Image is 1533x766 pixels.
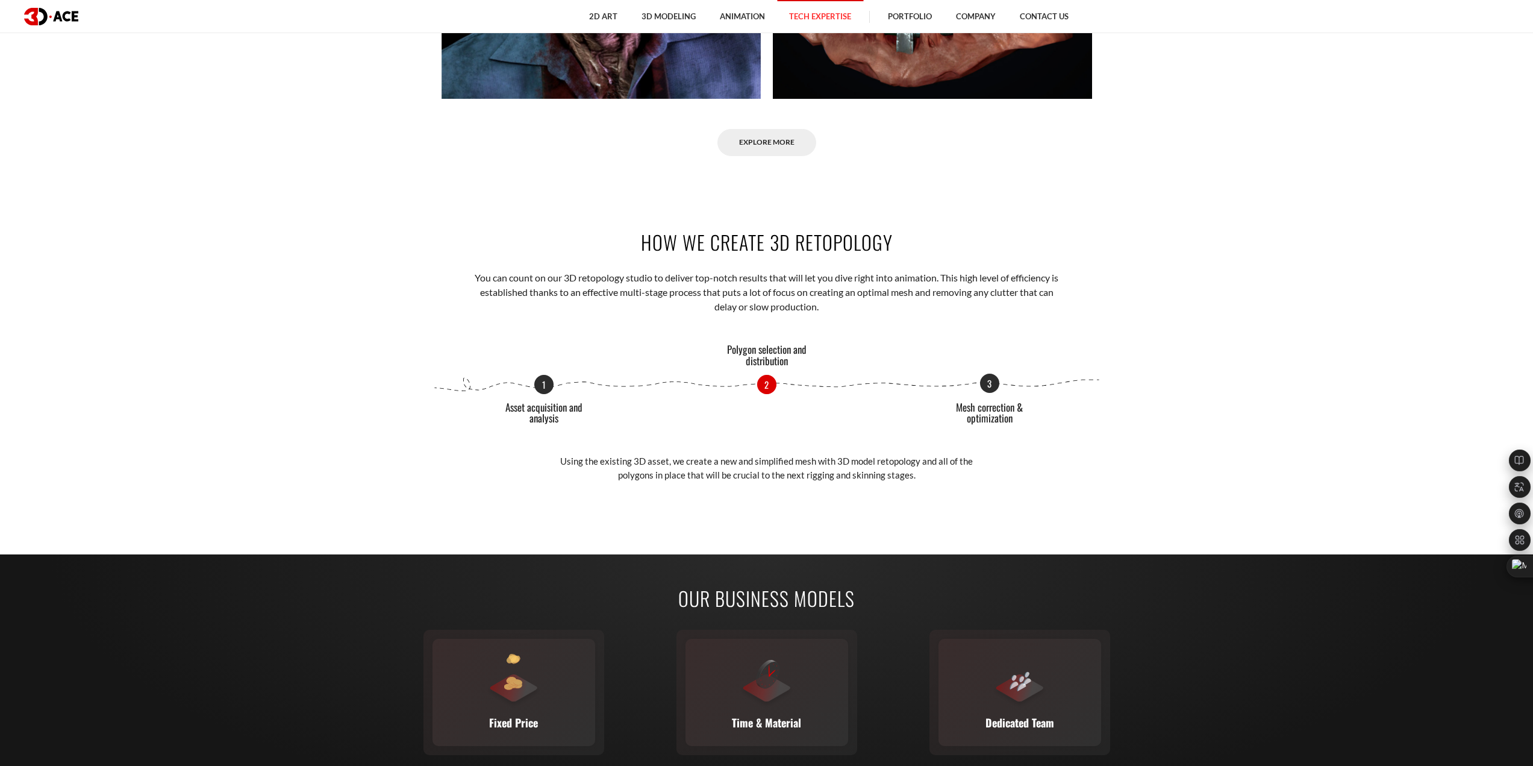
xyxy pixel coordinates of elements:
p: Mesh correction & optimization [944,402,1035,424]
p: Using the existing 3D asset, we create a new and simplified mesh with 3D model retopology and all... [556,454,978,483]
img: Icon - Fixed Price [504,677,522,690]
img: logo dark [24,8,78,25]
img: Icon - Fixed Price [507,655,517,664]
img: Icon - Time & Material [769,665,770,675]
h2: How we create 3d retopology [432,228,1101,256]
p: Time & Material [732,714,801,731]
div: Go to slide 1 [534,375,554,394]
img: Icon - Fixed Price [508,654,519,663]
p: Asset acquisition and analysis [499,402,589,424]
p: 3 [980,374,999,393]
p: You can count on our 3D retopology studio to deliver top-notch results that will let you dive rig... [470,271,1063,315]
p: 1 [534,375,554,394]
img: Icon - Dedicated Team [1008,673,1020,689]
img: Icon - Dedicated Team [1021,670,1033,686]
div: Go to slide 3 [980,375,999,394]
h2: Our Business Models [432,585,1101,612]
img: Icon - Fixed Price [511,656,520,664]
a: Explore More [717,129,816,156]
p: Dedicated Team [985,714,1054,731]
img: Icon - Dedicated Team [1015,674,1028,692]
p: Fixed Price [489,714,538,731]
img: Icon - Time & Material [769,670,776,676]
img: Icon - Time & Material [756,660,780,689]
